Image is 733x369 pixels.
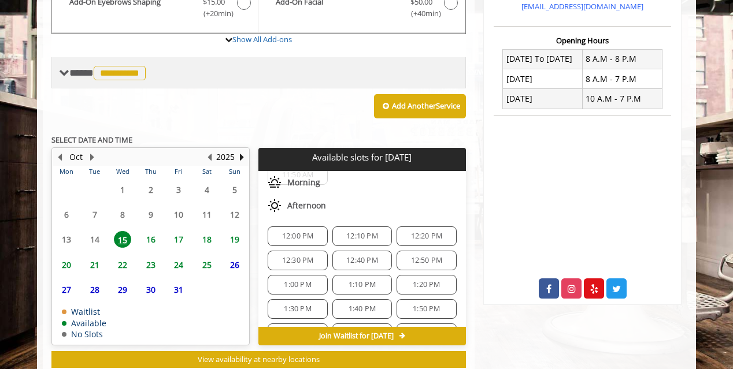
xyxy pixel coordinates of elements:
[404,8,438,20] span: (+40min )
[397,323,456,343] div: 2:20 PM
[198,354,320,364] span: View availability at nearby locations
[142,281,160,298] span: 30
[53,277,80,302] td: Select day27
[136,277,164,302] td: Select day30
[397,226,456,246] div: 12:20 PM
[221,252,249,277] td: Select day26
[503,49,583,69] td: [DATE] To [DATE]
[170,231,187,248] span: 17
[62,330,106,338] td: No Slots
[86,256,103,273] span: 21
[142,256,160,273] span: 23
[413,280,440,289] span: 1:20 PM
[192,166,220,177] th: Sat
[142,231,160,248] span: 16
[319,331,394,341] span: Join Waitlist for [DATE]
[51,351,466,368] button: View availability at nearby locations
[582,89,662,109] td: 10 A.M - 7 P.M
[521,1,643,12] a: [EMAIL_ADDRESS][DOMAIN_NAME]
[392,100,460,111] b: Add Another Service
[268,199,282,213] img: afternoon slots
[226,256,243,273] span: 26
[232,34,292,44] a: Show All Add-ons
[411,232,443,241] span: 12:20 PM
[170,256,187,273] span: 24
[284,304,311,314] span: 1:30 PM
[397,251,456,270] div: 12:50 PM
[114,256,131,273] span: 22
[582,69,662,89] td: 8 A.M - 7 P.M
[109,166,136,177] th: Wed
[268,323,327,343] div: 2:00 PM
[62,307,106,316] td: Waitlist
[332,251,392,270] div: 12:40 PM
[263,152,461,162] p: Available slots for [DATE]
[332,226,392,246] div: 12:10 PM
[87,151,97,163] button: Next Month
[53,252,80,277] td: Select day20
[268,299,327,319] div: 1:30 PM
[397,299,456,319] div: 1:50 PM
[411,256,443,265] span: 12:50 PM
[114,281,131,298] span: 29
[80,252,108,277] td: Select day21
[109,252,136,277] td: Select day22
[198,231,216,248] span: 18
[109,227,136,252] td: Select day15
[69,151,83,163] button: Oct
[374,94,466,118] button: Add AnotherService
[332,275,392,295] div: 1:10 PM
[349,280,376,289] span: 1:10 PM
[165,252,192,277] td: Select day24
[55,151,64,163] button: Previous Month
[346,256,378,265] span: 12:40 PM
[287,201,326,210] span: Afternoon
[136,227,164,252] td: Select day16
[136,252,164,277] td: Select day23
[268,275,327,295] div: 1:00 PM
[346,232,378,241] span: 12:10 PM
[332,323,392,343] div: 2:10 PM
[268,226,327,246] div: 12:00 PM
[53,166,80,177] th: Mon
[80,166,108,177] th: Tue
[284,280,311,289] span: 1:00 PM
[80,277,108,302] td: Select day28
[62,319,106,327] td: Available
[114,231,131,248] span: 15
[221,227,249,252] td: Select day19
[58,256,75,273] span: 20
[165,166,192,177] th: Fri
[226,231,243,248] span: 19
[282,256,314,265] span: 12:30 PM
[349,304,376,314] span: 1:40 PM
[192,227,220,252] td: Select day18
[282,232,314,241] span: 12:00 PM
[332,299,392,319] div: 1:40 PM
[51,135,132,145] b: SELECT DATE AND TIME
[192,252,220,277] td: Select day25
[197,8,231,20] span: (+20min )
[268,176,282,189] img: morning slots
[109,277,136,302] td: Select day29
[221,166,249,177] th: Sun
[216,151,235,163] button: 2025
[397,275,456,295] div: 1:20 PM
[136,166,164,177] th: Thu
[165,227,192,252] td: Select day17
[58,281,75,298] span: 27
[237,151,246,163] button: Next Year
[503,69,583,89] td: [DATE]
[268,251,327,270] div: 12:30 PM
[86,281,103,298] span: 28
[198,256,216,273] span: 25
[170,281,187,298] span: 31
[503,89,583,109] td: [DATE]
[287,178,320,187] span: Morning
[165,277,192,302] td: Select day31
[205,151,214,163] button: Previous Year
[494,36,671,44] h3: Opening Hours
[582,49,662,69] td: 8 A.M - 8 P.M
[413,304,440,314] span: 1:50 PM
